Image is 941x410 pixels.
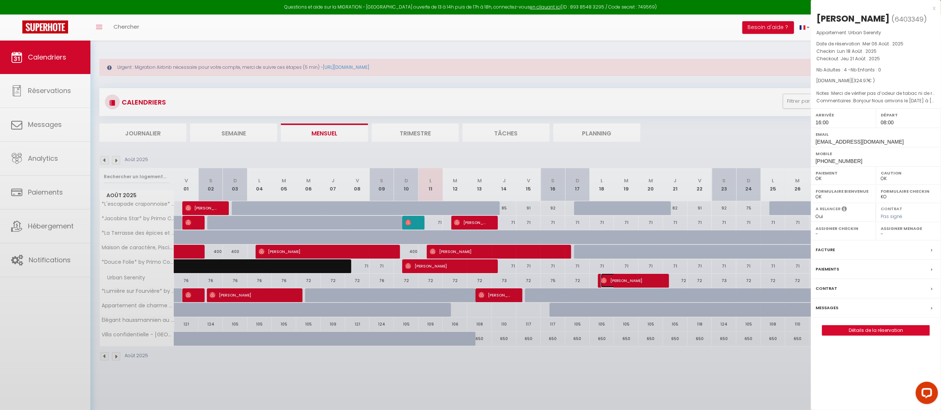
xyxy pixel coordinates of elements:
[816,225,871,232] label: Assigner Checkin
[816,131,936,138] label: Email
[816,90,935,97] p: Notes :
[822,325,930,336] button: Détails de la réservation
[816,40,935,48] p: Date de réservation :
[894,15,924,24] span: 6403349
[892,14,927,24] span: ( )
[816,206,841,212] label: A relancer
[881,111,936,119] label: Départ
[816,285,837,292] label: Contrat
[816,169,871,177] label: Paiement
[816,139,904,145] span: [EMAIL_ADDRESS][DOMAIN_NAME]
[816,97,935,105] p: Commentaires :
[816,29,935,36] p: Appartement :
[816,265,839,273] label: Paiements
[881,213,902,220] span: Pas signé
[811,4,935,13] div: x
[854,77,868,84] span: 324.97
[816,77,935,84] div: [DOMAIN_NAME]
[816,55,935,63] p: Checkout :
[816,13,890,25] div: [PERSON_NAME]
[816,188,871,195] label: Formulaire Bienvenue
[816,304,838,312] label: Messages
[881,206,902,211] label: Contrat
[816,67,881,73] span: Nb Adultes : 4 -
[881,119,894,125] span: 08:00
[837,48,877,54] span: Lun 18 Août . 2025
[862,41,903,47] span: Mer 06 Août . 2025
[881,169,936,177] label: Caution
[881,225,936,232] label: Assigner Menage
[822,326,929,335] a: Détails de la réservation
[910,379,941,410] iframe: LiveChat chat widget
[816,48,935,55] p: Checkin :
[852,77,875,84] span: ( € )
[816,158,862,164] span: [PHONE_NUMBER]
[816,111,871,119] label: Arrivée
[851,67,881,73] span: Nb Enfants : 0
[881,188,936,195] label: Formulaire Checkin
[816,246,835,254] label: Facture
[816,119,829,125] span: 16:00
[842,206,847,214] i: Sélectionner OUI si vous souhaiter envoyer les séquences de messages post-checkout
[816,150,936,157] label: Mobile
[841,55,880,62] span: Jeu 21 Août . 2025
[848,29,881,36] span: Urban Serenity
